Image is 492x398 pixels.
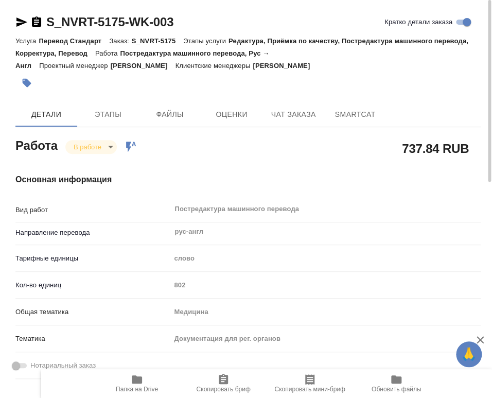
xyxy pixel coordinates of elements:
[15,334,170,344] p: Тематика
[15,307,170,317] p: Общая тематика
[15,280,170,290] p: Кол-во единиц
[15,37,468,57] p: Редактура, Приёмка по качеству, Постредактура машинного перевода, Корректура, Перевод
[180,369,267,398] button: Скопировать бриф
[183,37,229,45] p: Этапы услуги
[46,15,173,29] a: S_NVRT-5175-WK-003
[274,386,345,393] span: Скопировать мини-бриф
[330,108,380,121] span: SmartCat
[175,62,253,70] p: Клиентские менеджеры
[15,72,38,94] button: Добавить тэг
[267,369,353,398] button: Скопировать мини-бриф
[170,330,481,348] div: Документация для рег. органов
[253,62,318,70] p: [PERSON_NAME]
[170,278,481,292] input: Пустое поле
[145,108,195,121] span: Файлы
[170,250,481,267] div: слово
[353,369,440,398] button: Обновить файлы
[15,37,39,45] p: Услуга
[39,37,109,45] p: Перевод Стандарт
[460,343,478,365] span: 🙏
[30,360,96,371] span: Нотариальный заказ
[15,174,481,186] h4: Основная информация
[22,108,71,121] span: Детали
[39,62,110,70] p: Проектный менеджер
[269,108,318,121] span: Чат заказа
[207,108,256,121] span: Оценки
[65,140,117,154] div: В работе
[83,108,133,121] span: Этапы
[456,341,482,367] button: 🙏
[15,49,269,70] p: Постредактура машинного перевода, Рус → Англ
[15,205,170,215] p: Вид работ
[15,228,170,238] p: Направление перевода
[71,143,104,151] button: В работе
[30,16,43,28] button: Скопировать ссылку
[109,37,131,45] p: Заказ:
[15,135,58,154] h2: Работа
[94,369,180,398] button: Папка на Drive
[384,17,452,27] span: Кратко детали заказа
[132,37,183,45] p: S_NVRT-5175
[196,386,250,393] span: Скопировать бриф
[95,49,120,57] p: Работа
[372,386,421,393] span: Обновить файлы
[116,386,158,393] span: Папка на Drive
[15,253,170,264] p: Тарифные единицы
[170,303,481,321] div: Медицина
[111,62,175,70] p: [PERSON_NAME]
[402,140,469,157] h2: 737.84 RUB
[15,16,28,28] button: Скопировать ссылку для ЯМессенджера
